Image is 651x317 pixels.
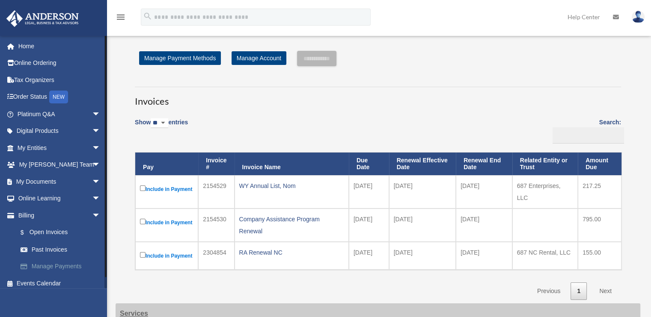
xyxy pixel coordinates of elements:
th: Renewal Effective Date: activate to sort column ascending [389,153,456,176]
td: [DATE] [389,175,456,208]
div: RA Renewal NC [239,247,344,258]
a: Online Learningarrow_drop_down [6,190,113,207]
span: arrow_drop_down [92,173,109,191]
td: 687 Enterprises, LLC [512,175,578,208]
th: Renewal End Date: activate to sort column ascending [456,153,512,176]
a: Manage Payment Methods [139,51,221,65]
a: Events Calendar [6,275,113,292]
a: Order StatusNEW [6,88,113,106]
td: 687 NC Rental, LLC [512,242,578,270]
td: 217.25 [578,175,621,208]
a: Manage Account [232,51,286,65]
span: arrow_drop_down [92,207,109,224]
div: NEW [49,91,68,103]
a: Digital Productsarrow_drop_down [6,123,113,140]
span: arrow_drop_down [92,190,109,208]
th: Due Date: activate to sort column ascending [349,153,389,176]
td: [DATE] [456,242,512,270]
input: Search: [553,127,624,144]
select: Showentries [151,118,168,128]
a: Tax Organizers [6,71,113,88]
label: Include in Payment [140,217,193,228]
a: Previous [531,282,567,300]
span: arrow_drop_down [92,123,109,140]
span: arrow_drop_down [92,156,109,174]
input: Include in Payment [140,252,146,258]
div: WY Annual List, Nom [239,180,344,192]
a: My Documentsarrow_drop_down [6,173,113,190]
label: Include in Payment [140,184,193,194]
th: Related Entity or Trust: activate to sort column ascending [512,153,578,176]
label: Show entries [135,117,188,137]
span: $ [25,227,30,238]
td: 2154530 [198,208,234,242]
a: Past Invoices [12,241,113,258]
a: menu [116,15,126,22]
td: 795.00 [578,208,621,242]
td: [DATE] [349,175,389,208]
td: 2154529 [198,175,234,208]
td: [DATE] [389,208,456,242]
a: Manage Payments [12,258,113,275]
a: Home [6,38,113,55]
a: Billingarrow_drop_down [6,207,113,224]
a: Platinum Q&Aarrow_drop_down [6,106,113,123]
img: Anderson Advisors Platinum Portal [4,10,81,27]
span: arrow_drop_down [92,106,109,123]
td: [DATE] [456,175,512,208]
td: 2304854 [198,242,234,270]
input: Include in Payment [140,219,146,224]
img: User Pic [632,11,645,23]
th: Invoice #: activate to sort column ascending [198,153,234,176]
td: [DATE] [456,208,512,242]
strong: Services [120,310,148,317]
label: Search: [550,117,621,144]
a: My Entitiesarrow_drop_down [6,139,113,156]
th: Invoice Name: activate to sort column ascending [235,153,349,176]
span: arrow_drop_down [92,139,109,157]
div: Company Assistance Program Renewal [239,213,344,237]
th: Pay: activate to sort column descending [135,153,198,176]
i: menu [116,12,126,22]
a: Online Ordering [6,55,113,72]
i: search [143,12,152,21]
td: [DATE] [349,208,389,242]
a: My [PERSON_NAME] Teamarrow_drop_down [6,156,113,173]
h3: Invoices [135,87,621,108]
th: Amount Due: activate to sort column ascending [578,153,621,176]
td: [DATE] [349,242,389,270]
label: Include in Payment [140,250,193,261]
a: $Open Invoices [12,224,109,241]
td: 155.00 [578,242,621,270]
td: [DATE] [389,242,456,270]
input: Include in Payment [140,185,146,191]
